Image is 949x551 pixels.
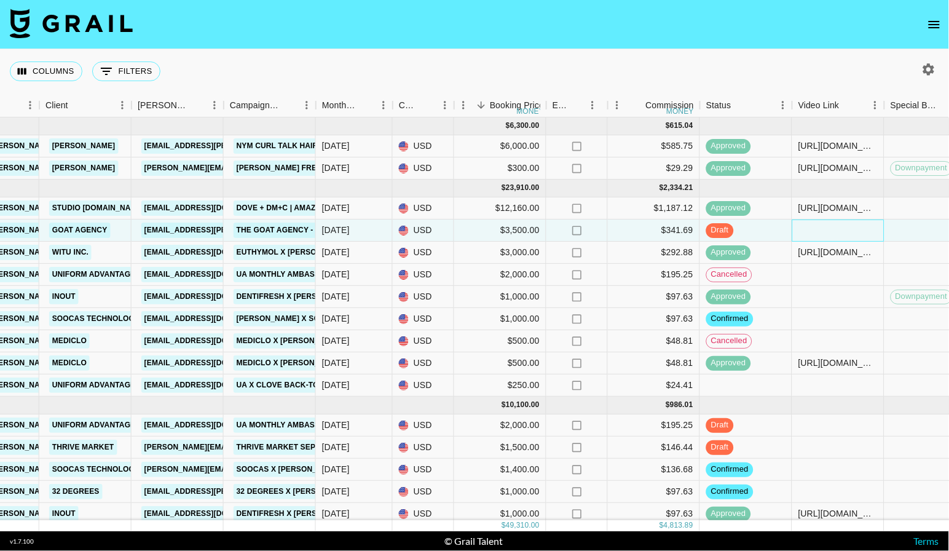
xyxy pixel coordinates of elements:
[374,96,393,114] button: Menu
[357,97,374,114] button: Sort
[234,311,345,327] a: [PERSON_NAME] x Soocas
[21,96,39,114] button: Menu
[49,333,90,349] a: Mediclo
[322,357,350,369] div: Aug '25
[393,437,454,459] div: USD
[473,97,490,114] button: Sort
[454,414,546,437] div: $2,000.00
[798,507,878,520] div: https://www.tiktok.com/@isabel_sepanic/video/7548592004897197342?is_from_webapp=1&sender_device=p...
[666,400,671,410] div: $
[393,481,454,503] div: USD
[454,242,546,264] div: $3,000.00
[706,247,751,258] span: approved
[49,484,103,499] a: 32 Degrees
[706,486,754,497] span: confirmed
[10,537,34,545] div: v 1.7.100
[322,290,350,303] div: Aug '25
[608,308,700,330] div: $97.63
[454,503,546,525] div: $1,000.00
[49,161,119,176] a: [PERSON_NAME]
[10,61,82,81] button: Select columns
[322,379,350,391] div: Aug '25
[608,375,700,397] div: $24.41
[570,97,587,114] button: Sort
[502,183,506,193] div: $
[141,506,279,521] a: [EMAIL_ADDRESS][DOMAIN_NAME]
[608,330,700,352] div: $48.81
[234,506,360,521] a: DentiFresh x [PERSON_NAME]
[4,97,21,114] button: Sort
[506,121,510,131] div: $
[608,157,700,180] div: $29.29
[49,138,119,154] a: [PERSON_NAME]
[454,197,546,220] div: $12,160.00
[707,335,752,347] span: cancelled
[454,135,546,157] div: $6,000.00
[608,197,700,220] div: $1,187.12
[454,220,546,242] div: $3,500.00
[49,311,176,327] a: Soocas Technology Co., Ltd
[792,93,884,117] div: Video Link
[322,463,350,475] div: Sep '25
[322,441,350,453] div: Sep '25
[502,520,506,531] div: $
[445,535,503,547] div: © Grail Talent
[393,375,454,397] div: USD
[141,161,342,176] a: [PERSON_NAME][EMAIL_ADDRESS][DOMAIN_NAME]
[49,223,111,238] a: Goat Agency
[608,437,700,459] div: $146.44
[49,378,139,393] a: Uniform Advantage
[322,312,350,325] div: Aug '25
[608,220,700,242] div: $341.69
[798,140,878,152] div: https://www.tiktok.com/@isabel_sepanic/video/7531081750441659678?is_from_webapp=1&sender_device=p...
[322,246,350,258] div: Aug '25
[188,97,205,114] button: Sort
[731,97,749,114] button: Sort
[922,12,947,37] button: open drawer
[45,93,68,117] div: Client
[670,121,693,131] div: 615.04
[141,440,405,455] a: [PERSON_NAME][EMAIL_ADDRESS][PERSON_NAME][DOMAIN_NAME]
[132,93,224,117] div: Booker
[316,93,393,117] div: Month Due
[234,355,347,371] a: Mediclo x [PERSON_NAME]
[39,93,132,117] div: Client
[49,245,92,260] a: witU Inc.
[141,462,342,477] a: [PERSON_NAME][EMAIL_ADDRESS][DOMAIN_NAME]
[645,93,694,117] div: Commission
[798,357,878,369] div: https://www.instagram.com/p/DM8F3Zyswof/?utm_source=ig_web_copy_link&igsh=MzRlODBiNWFlZA==
[454,459,546,481] div: $1,400.00
[608,242,700,264] div: $292.88
[234,223,563,238] a: The Goat Agency - Qualcomm Snapdragon Back to School x [PERSON_NAME]
[706,162,751,174] span: approved
[230,93,280,117] div: Campaign (Type)
[141,333,279,349] a: [EMAIL_ADDRESS][DOMAIN_NAME]
[393,414,454,437] div: USD
[798,93,840,117] div: Video Link
[490,93,544,117] div: Booking Price
[660,183,664,193] div: $
[49,200,148,216] a: Studio [DOMAIN_NAME]
[234,440,323,455] a: Thrive Market Sept
[322,140,350,152] div: Jul '25
[608,96,626,114] button: Menu
[10,9,133,38] img: Grail Talent
[234,267,388,282] a: UA Monthly Ambassador Campaign
[700,93,792,117] div: Status
[393,93,454,117] div: Currency
[322,419,350,431] div: Sep '25
[297,96,316,114] button: Menu
[454,330,546,352] div: $500.00
[399,93,419,117] div: Currency
[68,97,85,114] button: Sort
[141,311,279,327] a: [EMAIL_ADDRESS][DOMAIN_NAME]
[393,264,454,286] div: USD
[141,223,342,238] a: [EMAIL_ADDRESS][PERSON_NAME][DOMAIN_NAME]
[141,245,279,260] a: [EMAIL_ADDRESS][DOMAIN_NAME]
[234,200,401,216] a: Dove + DM+C | Amazon Back To School
[608,286,700,308] div: $97.63
[205,96,224,114] button: Menu
[393,459,454,481] div: USD
[506,400,540,410] div: 10,100.00
[506,183,540,193] div: 23,910.00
